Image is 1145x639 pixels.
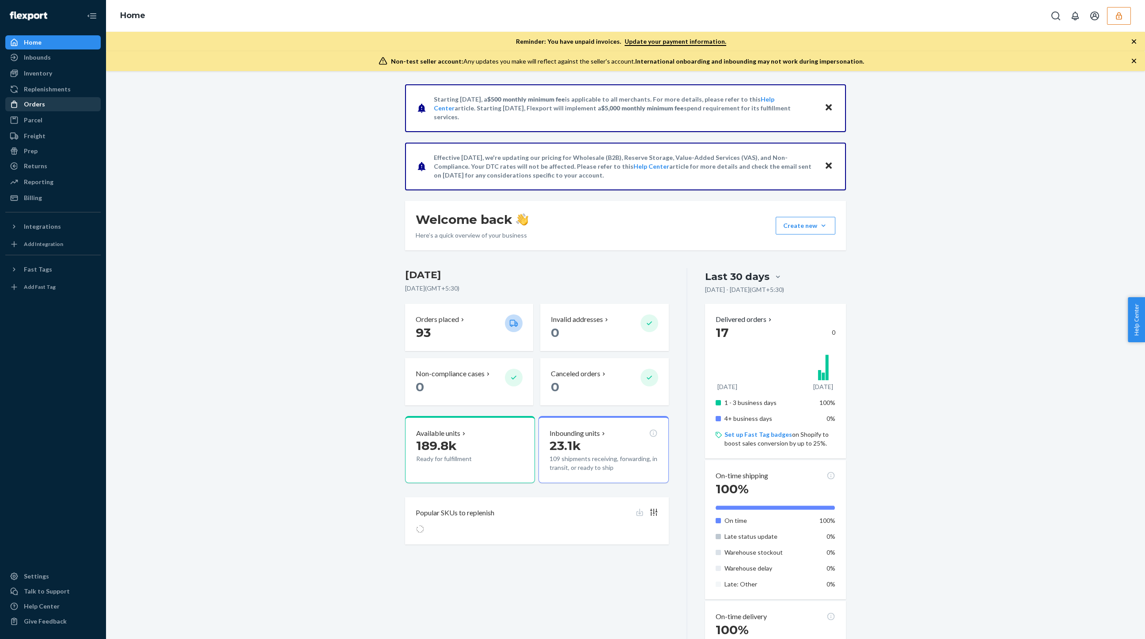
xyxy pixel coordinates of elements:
[24,602,60,611] div: Help Center
[724,398,811,407] p: 1 - 3 business days
[823,102,834,114] button: Close
[724,414,811,423] p: 4+ business days
[24,38,42,47] div: Home
[724,548,811,557] p: Warehouse stockout
[5,599,101,613] a: Help Center
[5,113,101,127] a: Parcel
[24,147,38,155] div: Prep
[705,285,784,294] p: [DATE] - [DATE] ( GMT+5:30 )
[819,399,835,406] span: 100%
[405,304,533,351] button: Orders placed 93
[827,533,835,540] span: 0%
[5,191,101,205] a: Billing
[827,580,835,588] span: 0%
[5,66,101,80] a: Inventory
[724,580,811,589] p: Late: Other
[716,471,768,481] p: On-time shipping
[120,11,145,20] a: Home
[24,116,42,125] div: Parcel
[724,431,792,438] a: Set up Fast Tag badges
[705,270,770,284] div: Last 30 days
[10,11,47,20] img: Flexport logo
[5,614,101,628] button: Give Feedback
[716,612,767,622] p: On-time delivery
[716,325,835,340] div: 0
[625,38,726,46] a: Update your payment information.
[5,82,101,96] a: Replenishments
[434,95,816,121] p: Starting [DATE], a is applicable to all merchants. For more details, please refer to this article...
[416,369,485,379] p: Non-compliance cases
[540,358,668,405] button: Canceled orders 0
[5,569,101,583] a: Settings
[24,265,52,274] div: Fast Tags
[405,284,669,293] p: [DATE] ( GMT+5:30 )
[391,57,463,65] span: Non-test seller account:
[1066,7,1084,25] button: Open notifications
[550,438,581,453] span: 23.1k
[5,97,101,111] a: Orders
[601,104,684,112] span: $5,000 monthly minimum fee
[724,430,835,448] p: on Shopify to boost sales conversion by up to 25%.
[5,35,101,49] a: Home
[633,163,669,170] a: Help Center
[724,564,811,573] p: Warehouse delay
[416,314,459,325] p: Orders placed
[405,268,669,282] h3: [DATE]
[724,532,811,541] p: Late status update
[83,7,101,25] button: Close Navigation
[551,379,559,394] span: 0
[716,481,749,496] span: 100%
[538,416,668,483] button: Inbounding units23.1k109 shipments receiving, forwarding, in transit, or ready to ship
[5,237,101,251] a: Add Integration
[24,572,49,581] div: Settings
[5,262,101,276] button: Fast Tags
[416,325,431,340] span: 93
[5,175,101,189] a: Reporting
[716,314,773,325] button: Delivered orders
[24,193,42,202] div: Billing
[716,622,749,637] span: 100%
[551,325,559,340] span: 0
[24,162,47,170] div: Returns
[24,53,51,62] div: Inbounds
[405,416,535,483] button: Available units189.8kReady for fulfillment
[823,160,834,173] button: Close
[416,454,498,463] p: Ready for fulfillment
[416,379,424,394] span: 0
[516,213,528,226] img: hand-wave emoji
[724,516,811,525] p: On time
[550,428,600,439] p: Inbounding units
[24,85,71,94] div: Replenishments
[5,280,101,294] a: Add Fast Tag
[813,382,833,391] p: [DATE]
[716,325,728,340] span: 17
[416,438,457,453] span: 189.8k
[416,428,460,439] p: Available units
[5,584,101,598] a: Talk to Support
[827,415,835,422] span: 0%
[551,314,603,325] p: Invalid addresses
[635,57,864,65] span: International onboarding and inbounding may not work during impersonation.
[1128,297,1145,342] button: Help Center
[24,617,67,626] div: Give Feedback
[516,37,726,46] p: Reminder: You have unpaid invoices.
[776,217,835,234] button: Create new
[5,159,101,173] a: Returns
[5,50,101,64] a: Inbounds
[434,153,816,180] p: Effective [DATE], we're updating our pricing for Wholesale (B2B), Reserve Storage, Value-Added Se...
[5,144,101,158] a: Prep
[551,369,600,379] p: Canceled orders
[405,358,533,405] button: Non-compliance cases 0
[827,548,835,556] span: 0%
[540,304,668,351] button: Invalid addresses 0
[1047,7,1065,25] button: Open Search Box
[416,231,528,240] p: Here’s a quick overview of your business
[24,100,45,109] div: Orders
[416,212,528,227] h1: Welcome back
[827,564,835,572] span: 0%
[819,517,835,524] span: 100%
[24,587,70,596] div: Talk to Support
[24,283,56,291] div: Add Fast Tag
